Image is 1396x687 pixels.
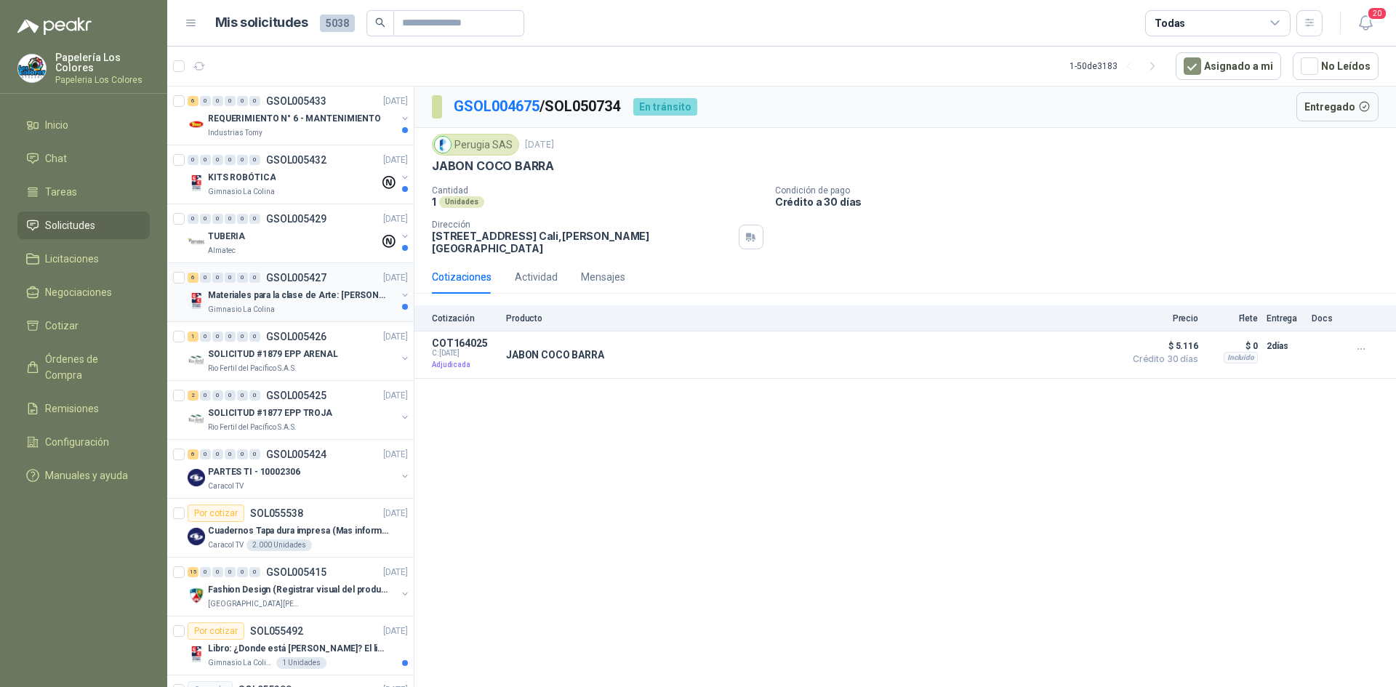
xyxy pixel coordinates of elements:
[17,395,150,422] a: Remisiones
[432,158,554,174] p: JABON COCO BARRA
[225,449,236,459] div: 0
[225,155,236,165] div: 0
[17,278,150,306] a: Negociaciones
[237,214,248,224] div: 0
[237,567,248,577] div: 0
[266,96,326,106] p: GSOL005433
[188,328,411,374] a: 1 0 0 0 0 0 GSOL005426[DATE] Company LogoSOLICITUD #1879 EPP ARENALRio Fertil del Pacífico S.A.S.
[17,345,150,389] a: Órdenes de Compra
[212,390,223,401] div: 0
[17,428,150,456] a: Configuración
[200,214,211,224] div: 0
[208,112,381,126] p: REQUERIMIENTO N° 6 - MANTENIMIENTO
[208,406,332,420] p: SOLICITUD #1877 EPP TROJA
[188,587,205,604] img: Company Logo
[208,289,389,302] p: Materiales para la clase de Arte: [PERSON_NAME]
[383,566,408,579] p: [DATE]
[383,212,408,226] p: [DATE]
[225,214,236,224] div: 0
[225,273,236,283] div: 0
[188,528,205,545] img: Company Logo
[188,96,198,106] div: 6
[200,567,211,577] div: 0
[454,97,539,115] a: GSOL004675
[45,284,112,300] span: Negociaciones
[208,363,297,374] p: Rio Fertil del Pacífico S.A.S.
[208,657,273,669] p: Gimnasio La Colina
[1296,92,1379,121] button: Entregado
[212,332,223,342] div: 0
[1224,352,1258,363] div: Incluido
[17,111,150,139] a: Inicio
[432,134,519,156] div: Perugia SAS
[45,117,68,133] span: Inicio
[45,217,95,233] span: Solicitudes
[249,449,260,459] div: 0
[17,145,150,172] a: Chat
[188,622,244,640] div: Por cotizar
[45,467,128,483] span: Manuales y ayuda
[188,446,411,492] a: 6 0 0 0 0 0 GSOL005424[DATE] Company LogoPARTES TI - 10002306Caracol TV
[212,155,223,165] div: 0
[215,12,308,33] h1: Mis solicitudes
[775,185,1390,196] p: Condición de pago
[237,273,248,283] div: 0
[188,151,411,198] a: 0 0 0 0 0 0 GSOL005432[DATE] Company LogoKITS ROBÓTICAGimnasio La Colina
[208,230,245,244] p: TUBERIA
[1126,337,1198,355] span: $ 5.116
[266,332,326,342] p: GSOL005426
[45,434,109,450] span: Configuración
[17,178,150,206] a: Tareas
[1176,52,1281,80] button: Asignado a mi
[266,155,326,165] p: GSOL005432
[237,332,248,342] div: 0
[383,271,408,285] p: [DATE]
[208,524,389,538] p: Cuadernos Tapa dura impresa (Mas informacion en el adjunto)
[200,449,211,459] div: 0
[266,214,326,224] p: GSOL005429
[208,186,275,198] p: Gimnasio La Colina
[432,196,436,208] p: 1
[525,138,554,152] p: [DATE]
[383,448,408,462] p: [DATE]
[208,422,297,433] p: Rio Fertil del Pacífico S.A.S.
[266,273,326,283] p: GSOL005427
[249,214,260,224] div: 0
[45,184,77,200] span: Tareas
[45,251,99,267] span: Licitaciones
[212,214,223,224] div: 0
[249,332,260,342] div: 0
[432,220,733,230] p: Dirección
[188,567,198,577] div: 15
[225,332,236,342] div: 0
[45,150,67,166] span: Chat
[432,185,763,196] p: Cantidad
[188,155,198,165] div: 0
[581,269,625,285] div: Mensajes
[188,210,411,257] a: 0 0 0 0 0 0 GSOL005429[DATE] Company LogoTUBERIAAlmatec
[208,245,236,257] p: Almatec
[775,196,1390,208] p: Crédito a 30 días
[249,390,260,401] div: 0
[188,469,205,486] img: Company Logo
[200,273,211,283] div: 0
[208,642,389,656] p: Libro: ¿Donde está [PERSON_NAME]? El libro mágico. Autor: [PERSON_NAME]
[45,318,79,334] span: Cotizar
[276,657,326,669] div: 1 Unidades
[249,273,260,283] div: 0
[432,349,497,358] span: C: [DATE]
[17,245,150,273] a: Licitaciones
[1126,313,1198,324] p: Precio
[1352,10,1379,36] button: 20
[246,539,312,551] div: 2.000 Unidades
[383,624,408,638] p: [DATE]
[208,583,389,597] p: Fashion Design (Registrar visual del producto)
[208,481,244,492] p: Caracol TV
[212,96,223,106] div: 0
[435,137,451,153] img: Company Logo
[432,230,733,254] p: [STREET_ADDRESS] Cali , [PERSON_NAME][GEOGRAPHIC_DATA]
[506,349,604,361] p: JABON COCO BARRA
[1267,337,1303,355] p: 2 días
[208,304,275,316] p: Gimnasio La Colina
[1312,313,1341,324] p: Docs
